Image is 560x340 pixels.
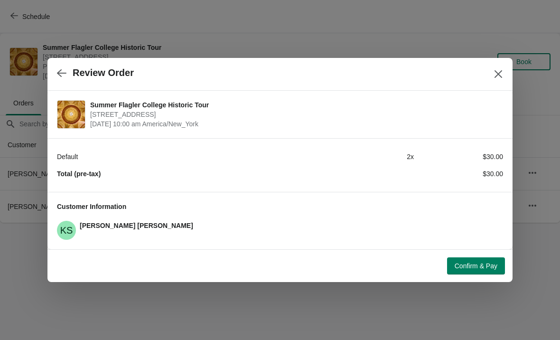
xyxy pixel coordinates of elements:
div: $30.00 [414,169,503,179]
div: $30.00 [414,152,503,161]
button: Confirm & Pay [447,257,505,274]
span: Kelly [57,221,76,240]
span: Summer Flagler College Historic Tour [90,100,498,110]
strong: Total (pre-tax) [57,170,101,178]
button: Close [490,66,507,83]
span: Confirm & Pay [455,262,497,270]
span: [STREET_ADDRESS] [90,110,498,119]
text: KS [60,225,73,236]
span: [PERSON_NAME] [PERSON_NAME] [80,222,193,229]
h2: Review Order [73,67,134,78]
div: Default [57,152,325,161]
div: 2 x [325,152,414,161]
img: Summer Flagler College Historic Tour | 74 King Street, St. Augustine, FL, USA | September 18 | 10... [57,101,85,128]
span: Customer Information [57,203,126,210]
span: [DATE] 10:00 am America/New_York [90,119,498,129]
